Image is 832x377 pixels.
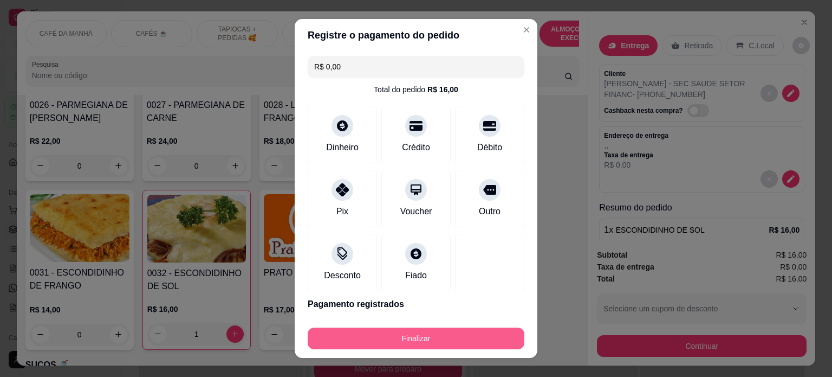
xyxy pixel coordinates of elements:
div: Desconto [324,269,361,282]
input: Ex.: hambúrguer de cordeiro [314,56,518,78]
div: Crédito [402,141,430,154]
div: Dinheiro [326,141,359,154]
div: R$ 16,00 [427,84,458,95]
div: Fiado [405,269,427,282]
p: Pagamento registrados [308,298,524,311]
div: Outro [479,205,500,218]
button: Finalizar [308,328,524,349]
button: Close [518,21,535,39]
header: Registre o pagamento do pedido [295,19,537,52]
div: Débito [477,141,502,154]
div: Voucher [400,205,432,218]
div: Total do pedido [374,84,458,95]
div: Pix [336,205,348,218]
